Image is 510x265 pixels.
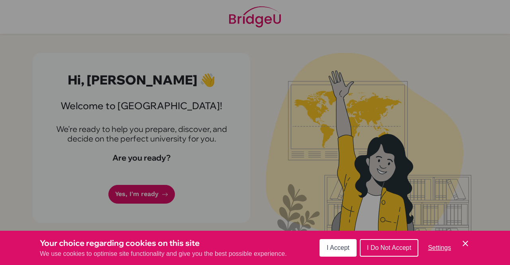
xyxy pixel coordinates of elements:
button: Save and close [461,239,470,248]
button: Settings [422,240,457,256]
span: I Accept [327,244,349,251]
button: I Accept [320,239,357,257]
button: I Do Not Accept [360,239,418,257]
h3: Your choice regarding cookies on this site [40,237,287,249]
p: We use cookies to optimise site functionality and give you the best possible experience. [40,249,287,259]
span: Settings [428,244,451,251]
span: I Do Not Accept [367,244,411,251]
